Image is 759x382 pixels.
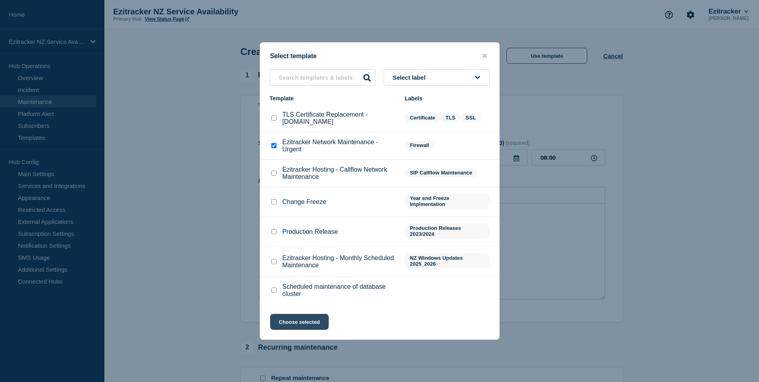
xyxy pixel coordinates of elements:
[405,113,441,122] span: Certificate
[271,259,277,264] input: Ezitracker Hosting - Monthly Scheduled Maintenance checkbox
[260,52,499,60] div: Select template
[405,253,490,268] span: NZ Windows Updates 2025_2026
[440,113,461,122] span: TLS
[405,168,478,177] span: SIP Callflow Maintenance
[405,223,490,239] span: Production Releases 2023/2024
[282,111,397,125] p: TLS Certificate Replacement - [DOMAIN_NAME]
[270,95,397,102] div: Template
[405,95,490,102] div: Labels
[271,143,277,148] input: Ezitracker Network Maintenance - Urgent checkbox
[384,69,490,86] button: Select label
[271,229,277,234] input: Production Release checkbox
[271,199,277,204] input: Change Freeze checkbox
[282,283,397,298] p: Scheduled maintenance of database cluster
[271,116,277,121] input: TLS Certificate Replacement - ezitracker.net checkbox
[271,170,277,176] input: Ezitracker Hosting - Callflow Network Maintenance checkbox
[270,69,376,86] input: Search templates & labels
[282,198,326,206] p: Change Freeze
[282,228,338,235] p: Production Release
[405,141,434,150] span: Firewall
[461,113,481,122] span: SSL
[282,255,397,269] p: Ezitracker Hosting - Monthly Scheduled Maintenance
[480,52,489,60] button: close button
[270,314,329,330] button: Choose selected
[282,139,397,153] p: Ezitracker Network Maintenance - Urgent
[271,288,277,293] input: Scheduled maintenance of database cluster checkbox
[282,166,397,180] p: Ezitracker Hosting - Callflow Network Maintenance
[405,194,490,209] span: Year end Freeze Implmentation
[393,74,429,81] span: Select label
